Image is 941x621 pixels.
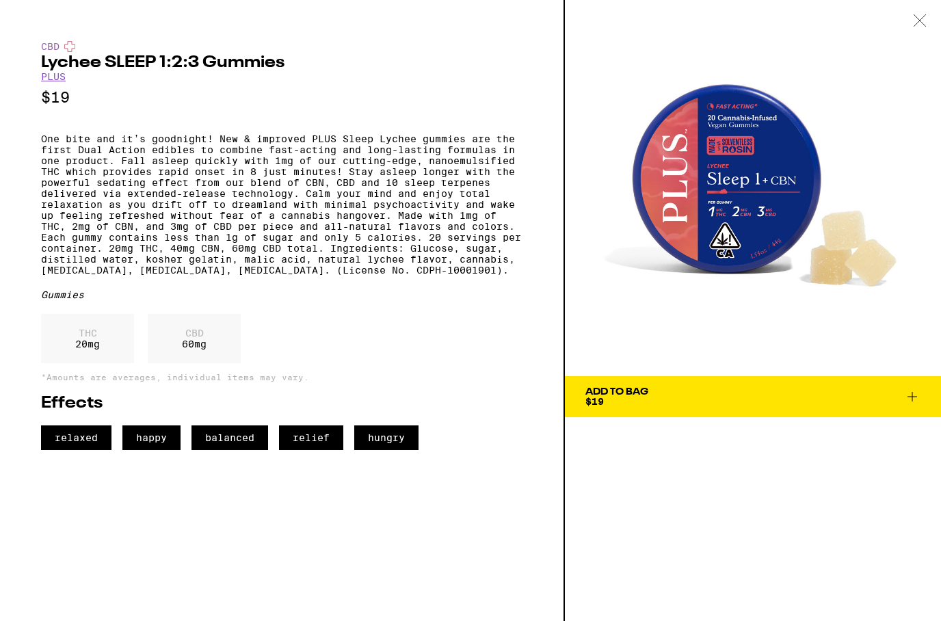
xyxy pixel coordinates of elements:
[41,289,522,300] div: Gummies
[148,314,241,363] div: 60 mg
[41,395,522,412] h2: Effects
[585,387,648,397] div: Add To Bag
[585,396,604,407] span: $19
[41,314,134,363] div: 20 mg
[41,41,522,52] div: CBD
[182,328,207,339] p: CBD
[191,425,268,450] span: balanced
[122,425,181,450] span: happy
[64,41,75,52] img: cbdColor.svg
[41,55,522,71] h2: Lychee SLEEP 1:2:3 Gummies
[41,71,66,82] a: PLUS
[279,425,343,450] span: relief
[565,376,941,417] button: Add To Bag$19
[75,328,100,339] p: THC
[41,133,522,276] p: One bite and it’s goodnight! New & improved PLUS Sleep Lychee gummies are the first Dual Action e...
[354,425,419,450] span: hungry
[41,89,522,106] p: $19
[41,373,522,382] p: *Amounts are averages, individual items may vary.
[41,425,111,450] span: relaxed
